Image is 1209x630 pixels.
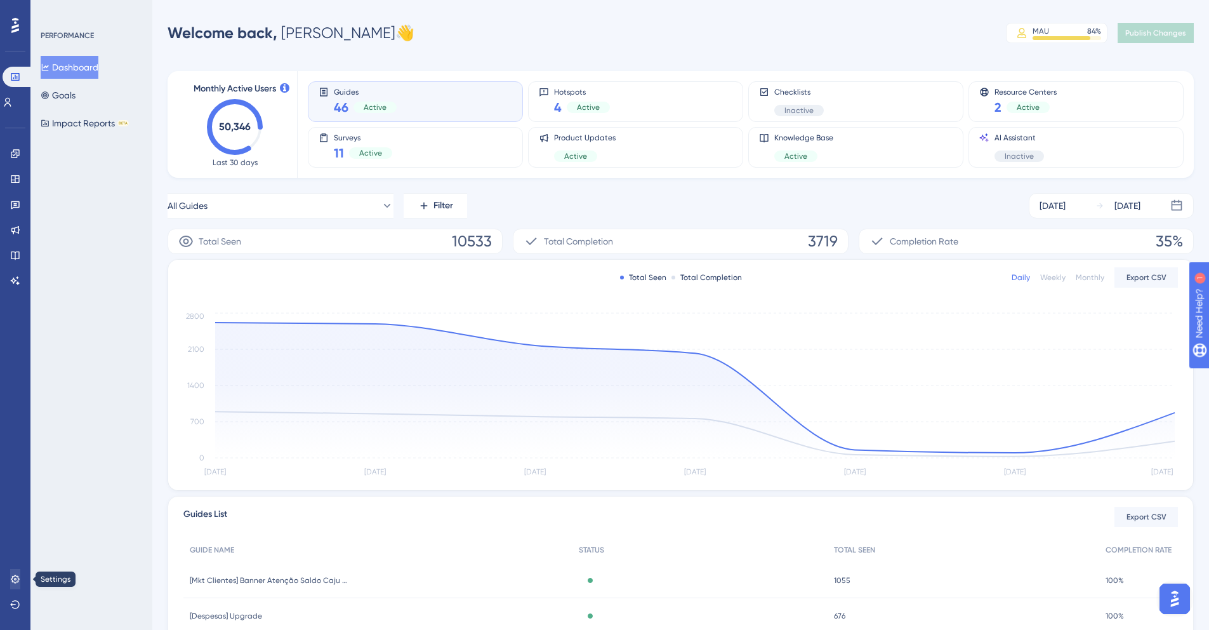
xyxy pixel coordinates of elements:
[684,467,706,476] tspan: [DATE]
[190,611,262,621] span: [Despesas] Upgrade
[994,133,1044,143] span: AI Assistant
[433,198,453,213] span: Filter
[168,193,393,218] button: All Guides
[359,148,382,158] span: Active
[1151,467,1173,476] tspan: [DATE]
[1126,272,1166,283] span: Export CSV
[334,98,348,116] span: 46
[524,467,546,476] tspan: [DATE]
[784,151,807,161] span: Active
[834,545,875,555] span: TOTAL SEEN
[844,467,866,476] tspan: [DATE]
[834,575,850,586] span: 1055
[219,121,251,133] text: 50,346
[190,575,348,586] span: [Mkt Clientes] Banner Atenção Saldo Caju vs Saldo Multi - Users SL - Página de pedidos
[1040,198,1066,213] div: [DATE]
[1156,580,1194,618] iframe: UserGuiding AI Assistant Launcher
[194,81,276,97] span: Monthly Active Users
[168,23,414,43] div: [PERSON_NAME] 👋
[188,345,204,354] tspan: 2100
[1017,102,1040,112] span: Active
[1156,231,1183,251] span: 35%
[334,133,392,142] span: Surveys
[168,198,208,213] span: All Guides
[579,545,604,555] span: STATUS
[544,234,613,249] span: Total Completion
[994,98,1001,116] span: 2
[1114,198,1140,213] div: [DATE]
[1040,272,1066,283] div: Weekly
[199,234,241,249] span: Total Seen
[784,105,814,116] span: Inactive
[1033,26,1049,36] div: MAU
[41,84,76,107] button: Goals
[213,157,258,168] span: Last 30 days
[204,467,226,476] tspan: [DATE]
[554,87,610,96] span: Hotspots
[671,272,742,283] div: Total Completion
[334,144,344,162] span: 11
[1004,467,1026,476] tspan: [DATE]
[30,3,79,18] span: Need Help?
[1005,151,1034,161] span: Inactive
[890,234,958,249] span: Completion Rate
[364,102,386,112] span: Active
[1114,267,1178,288] button: Export CSV
[1106,575,1124,586] span: 100%
[554,98,562,116] span: 4
[41,56,98,79] button: Dashboard
[404,193,467,218] button: Filter
[1125,28,1186,38] span: Publish Changes
[364,467,386,476] tspan: [DATE]
[41,30,94,41] div: PERFORMANCE
[774,133,833,143] span: Knowledge Base
[577,102,600,112] span: Active
[41,112,129,135] button: Impact ReportsBETA
[187,381,204,390] tspan: 1400
[1087,26,1101,36] div: 84 %
[190,417,204,426] tspan: 700
[88,6,92,17] div: 1
[564,151,587,161] span: Active
[994,87,1057,96] span: Resource Centers
[1076,272,1104,283] div: Monthly
[199,453,204,462] tspan: 0
[1106,611,1124,621] span: 100%
[190,545,234,555] span: GUIDE NAME
[186,312,204,321] tspan: 2800
[1012,272,1030,283] div: Daily
[774,87,824,97] span: Checklists
[808,231,838,251] span: 3719
[554,133,616,143] span: Product Updates
[168,23,277,42] span: Welcome back,
[1126,512,1166,522] span: Export CSV
[1114,507,1178,527] button: Export CSV
[1118,23,1194,43] button: Publish Changes
[620,272,666,283] div: Total Seen
[117,120,129,126] div: BETA
[1106,545,1172,555] span: COMPLETION RATE
[334,87,397,96] span: Guides
[452,231,492,251] span: 10533
[183,507,227,527] span: Guides List
[834,611,845,621] span: 676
